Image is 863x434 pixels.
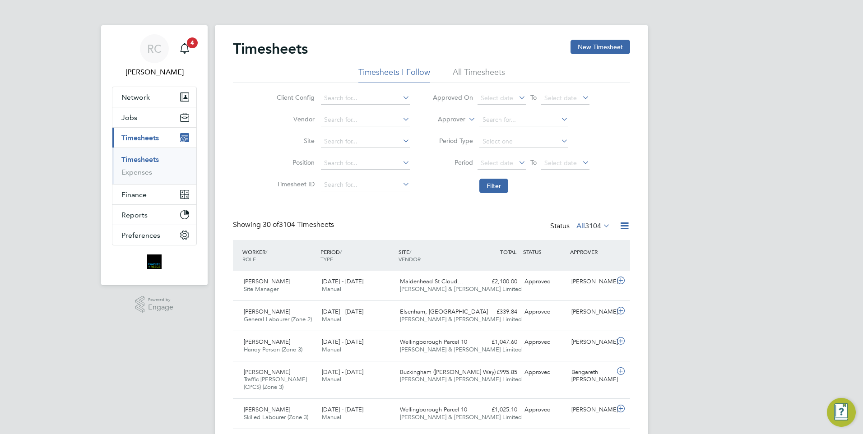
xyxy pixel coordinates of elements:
span: / [265,248,267,255]
div: £2,100.00 [474,274,521,289]
button: Filter [479,179,508,193]
div: PERIOD [318,244,396,267]
label: Period Type [432,137,473,145]
div: SITE [396,244,474,267]
button: New Timesheet [571,40,630,54]
button: Finance [112,185,196,204]
span: To [528,92,539,103]
span: TOTAL [500,248,516,255]
input: Search for... [321,135,410,148]
div: [PERSON_NAME] [568,274,615,289]
span: Jobs [121,113,137,122]
span: [PERSON_NAME] & [PERSON_NAME] Limited [400,285,522,293]
span: Manual [322,315,341,323]
span: Skilled Labourer (Zone 3) [244,413,308,421]
div: Timesheets [112,148,196,184]
span: [DATE] - [DATE] [322,308,363,315]
span: Manual [322,413,341,421]
label: Client Config [274,93,315,102]
button: Timesheets [112,128,196,148]
div: Approved [521,402,568,417]
input: Search for... [479,114,568,126]
input: Search for... [321,114,410,126]
input: Search for... [321,92,410,105]
div: Approved [521,365,568,380]
span: [DATE] - [DATE] [322,406,363,413]
span: RC [147,43,162,55]
span: TYPE [320,255,333,263]
div: Approved [521,335,568,350]
label: Vendor [274,115,315,123]
span: VENDOR [399,255,421,263]
button: Engage Resource Center [827,398,856,427]
a: Go to home page [112,254,197,269]
button: Network [112,87,196,107]
span: Site Manager [244,285,278,293]
div: Bengareth [PERSON_NAME] [568,365,615,388]
a: Timesheets [121,155,159,164]
span: [PERSON_NAME] [244,406,290,413]
div: WORKER [240,244,318,267]
span: Wellingborough Parcel 10 [400,406,467,413]
span: Reports [121,211,148,219]
div: £1,025.10 [474,402,521,417]
span: Maidenhead St Cloud… [400,277,463,285]
span: Elsenham, [GEOGRAPHIC_DATA] [400,308,488,315]
label: Approved On [432,93,473,102]
span: Robyn Clarke [112,67,197,78]
span: [PERSON_NAME] & [PERSON_NAME] Limited [400,413,522,421]
label: Site [274,137,315,145]
span: Traffic [PERSON_NAME] (CPCS) (Zone 3) [244,375,307,391]
span: [PERSON_NAME] & [PERSON_NAME] Limited [400,346,522,353]
img: bromak-logo-retina.png [147,254,162,269]
div: [PERSON_NAME] [568,305,615,319]
span: [PERSON_NAME] [244,368,290,376]
div: £995.85 [474,365,521,380]
span: ROLE [242,255,256,263]
span: Powered by [148,296,173,304]
li: Timesheets I Follow [358,67,430,83]
div: Approved [521,305,568,319]
span: General Labourer (Zone 2) [244,315,312,323]
span: 3104 [585,222,601,231]
nav: Main navigation [101,25,208,285]
span: Buckingham ([PERSON_NAME] Way) [400,368,496,376]
a: 4 [176,34,194,63]
label: Timesheet ID [274,180,315,188]
input: Select one [479,135,568,148]
span: Engage [148,304,173,311]
span: Preferences [121,231,160,240]
span: Select date [481,159,513,167]
div: £1,047.60 [474,335,521,350]
span: [PERSON_NAME] [244,277,290,285]
span: [DATE] - [DATE] [322,277,363,285]
span: [PERSON_NAME] [244,308,290,315]
span: 4 [187,37,198,48]
label: All [576,222,610,231]
div: Approved [521,274,568,289]
div: STATUS [521,244,568,260]
span: Finance [121,190,147,199]
li: All Timesheets [453,67,505,83]
div: Status [550,220,612,233]
span: [DATE] - [DATE] [322,338,363,346]
div: APPROVER [568,244,615,260]
button: Jobs [112,107,196,127]
span: [PERSON_NAME] & [PERSON_NAME] Limited [400,315,522,323]
div: Showing [233,220,336,230]
a: Expenses [121,168,152,176]
span: Select date [481,94,513,102]
span: Select date [544,159,577,167]
div: [PERSON_NAME] [568,402,615,417]
span: [DATE] - [DATE] [322,368,363,376]
label: Approver [425,115,465,124]
input: Search for... [321,157,410,170]
label: Position [274,158,315,166]
span: Timesheets [121,134,159,142]
span: Network [121,93,150,102]
div: £339.84 [474,305,521,319]
span: Handy Person (Zone 3) [244,346,302,353]
span: 30 of [263,220,279,229]
span: Manual [322,346,341,353]
button: Reports [112,205,196,225]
